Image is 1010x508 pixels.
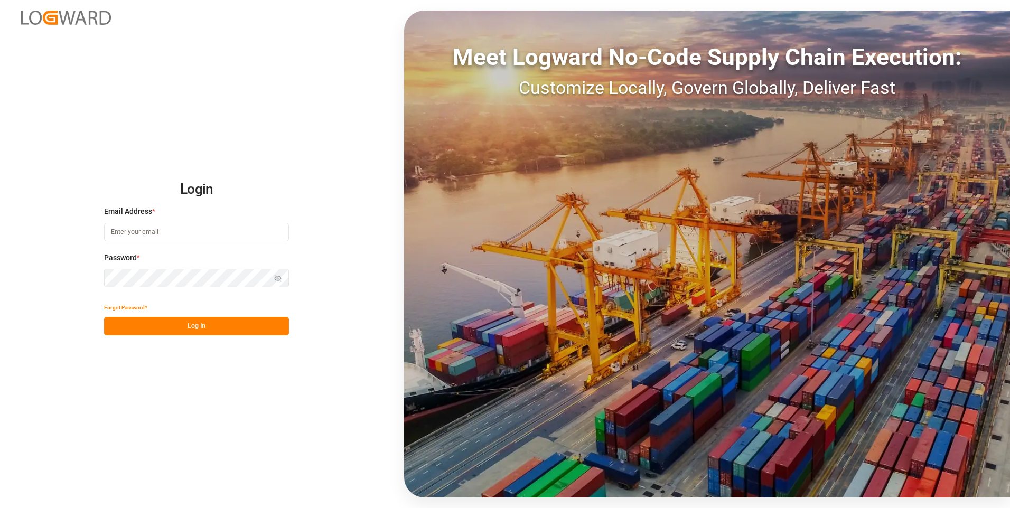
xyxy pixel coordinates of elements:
[104,317,289,335] button: Log In
[104,206,152,217] span: Email Address
[104,173,289,206] h2: Login
[104,298,147,317] button: Forgot Password?
[404,40,1010,74] div: Meet Logward No-Code Supply Chain Execution:
[104,223,289,241] input: Enter your email
[21,11,111,25] img: Logward_new_orange.png
[104,252,137,264] span: Password
[404,74,1010,101] div: Customize Locally, Govern Globally, Deliver Fast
